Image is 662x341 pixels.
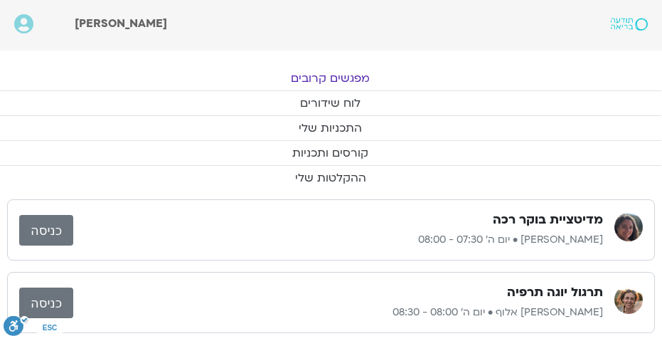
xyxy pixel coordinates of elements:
[614,213,643,241] img: קרן גל
[507,284,603,301] h3: תרגול יוגה תרפיה
[493,211,603,229] h3: מדיטציית בוקר רכה
[73,304,603,321] p: [PERSON_NAME] אלוף • יום ה׳ 08:00 - 08:30
[19,288,73,318] a: כניסה
[73,231,603,248] p: [PERSON_NAME] • יום ה׳ 07:30 - 08:00
[614,285,643,314] img: קרן בן אור אלוף
[19,215,73,246] a: כניסה
[75,16,167,31] span: [PERSON_NAME]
